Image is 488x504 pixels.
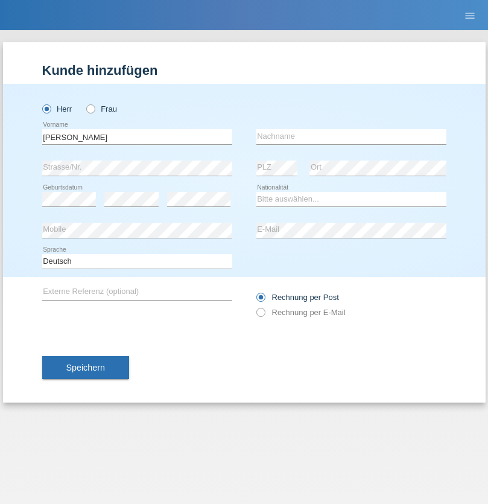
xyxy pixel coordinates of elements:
[42,356,129,379] button: Speichern
[464,10,476,22] i: menu
[86,104,94,112] input: Frau
[256,293,339,302] label: Rechnung per Post
[42,104,50,112] input: Herr
[256,293,264,308] input: Rechnung per Post
[42,104,72,113] label: Herr
[256,308,346,317] label: Rechnung per E-Mail
[42,63,446,78] h1: Kunde hinzufügen
[86,104,117,113] label: Frau
[256,308,264,323] input: Rechnung per E-Mail
[66,363,105,372] span: Speichern
[458,11,482,19] a: menu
